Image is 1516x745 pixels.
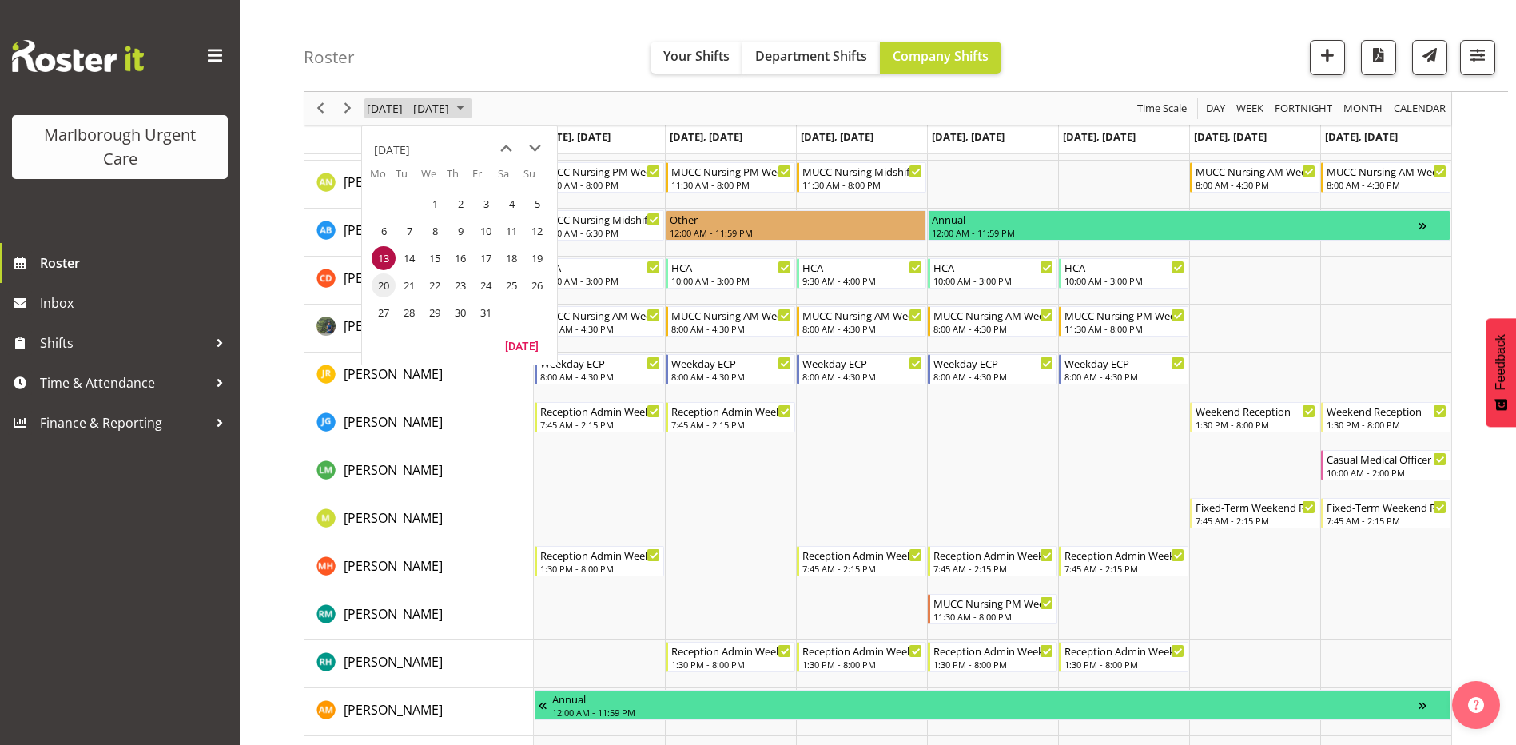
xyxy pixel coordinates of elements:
div: 10:00 AM - 3:00 PM [540,274,660,287]
div: next period [334,92,361,125]
span: [PERSON_NAME] [344,221,443,239]
button: Send a list of all shifts for the selected filtered period to all rostered employees. [1412,40,1447,75]
div: Rachel Murphy"s event - MUCC Nursing PM Weekday Begin From Thursday, October 16, 2025 at 11:30:00... [928,594,1057,624]
span: Monday, October 6, 2025 [372,219,396,243]
div: MUCC Nursing Midshift [540,211,660,227]
a: [PERSON_NAME] [344,221,443,240]
div: Margret Hall"s event - Reception Admin Weekday AM Begin From Wednesday, October 15, 2025 at 7:45:... [797,546,926,576]
div: Rochelle Harris"s event - Reception Admin Weekday PM Begin From Wednesday, October 15, 2025 at 1:... [797,642,926,672]
span: Sunday, October 5, 2025 [525,192,549,216]
button: Filter Shifts [1460,40,1495,75]
span: [PERSON_NAME] [344,509,443,527]
button: Next [337,99,359,119]
span: [DATE], [DATE] [1063,129,1136,144]
div: Cordelia Davies"s event - HCA Begin From Wednesday, October 15, 2025 at 9:30:00 AM GMT+13:00 Ends... [797,258,926,289]
span: Thursday, October 9, 2025 [448,219,472,243]
span: Thursday, October 30, 2025 [448,301,472,325]
div: Alysia Newman-Woods"s event - MUCC Nursing PM Weekday Begin From Monday, October 13, 2025 at 11:3... [535,162,664,193]
button: Download a PDF of the roster according to the set date range. [1361,40,1396,75]
div: Reception Admin Weekday AM [671,403,791,419]
div: 7:45 AM - 2:15 PM [1196,514,1315,527]
div: 10:00 AM - 3:00 PM [933,274,1053,287]
span: Feedback [1494,334,1508,390]
button: Month [1391,99,1449,119]
td: Josephine Godinez resource [304,400,534,448]
span: [PERSON_NAME] [344,173,443,191]
div: Margret Hall"s event - Reception Admin Weekday AM Begin From Thursday, October 16, 2025 at 7:45:0... [928,546,1057,576]
td: Margie Vuto resource [304,496,534,544]
span: Thursday, October 2, 2025 [448,192,472,216]
div: 8:00 AM - 4:30 PM [933,370,1053,383]
div: Reception Admin Weekday AM [540,403,660,419]
div: Jacinta Rangi"s event - Weekday ECP Begin From Monday, October 13, 2025 at 8:00:00 AM GMT+13:00 E... [535,354,664,384]
div: 7:45 AM - 2:15 PM [1327,514,1446,527]
div: MUCC Nursing AM Weekends [1327,163,1446,179]
span: [DATE], [DATE] [538,129,611,144]
div: 7:45 AM - 2:15 PM [540,418,660,431]
div: MUCC Nursing PM Weekday [1064,307,1184,323]
span: Tuesday, October 28, 2025 [397,301,421,325]
span: Sunday, October 12, 2025 [525,219,549,243]
span: Friday, October 10, 2025 [474,219,498,243]
a: [PERSON_NAME] [344,317,443,336]
span: Tuesday, October 21, 2025 [397,273,421,297]
span: [PERSON_NAME] [344,365,443,383]
span: Time Scale [1136,99,1188,119]
td: Luqman Mohd Jani resource [304,448,534,496]
button: October 2025 [364,99,472,119]
div: Annual [932,211,1419,227]
span: Tuesday, October 7, 2025 [397,219,421,243]
div: MUCC Nursing PM Weekday [671,163,791,179]
button: Add a new shift [1310,40,1345,75]
span: Tuesday, October 14, 2025 [397,246,421,270]
th: Su [523,166,549,190]
span: Friday, October 17, 2025 [474,246,498,270]
div: Margie Vuto"s event - Fixed-Term Weekend Reception Begin From Sunday, October 19, 2025 at 7:45:00... [1321,498,1450,528]
button: Timeline Day [1204,99,1228,119]
div: HCA [540,259,660,275]
div: Margret Hall"s event - Reception Admin Weekday PM Begin From Monday, October 13, 2025 at 1:30:00 ... [535,546,664,576]
th: Tu [396,166,421,190]
span: [DATE], [DATE] [670,129,742,144]
a: [PERSON_NAME] [344,365,443,384]
div: Cordelia Davies"s event - HCA Begin From Friday, October 17, 2025 at 10:00:00 AM GMT+13:00 Ends A... [1059,258,1188,289]
td: Cordelia Davies resource [304,257,534,305]
h4: Roster [304,48,355,66]
div: 8:00 AM - 4:30 PM [540,370,660,383]
div: 1:30 PM - 8:00 PM [802,658,922,671]
div: Reception Admin Weekday PM [1064,643,1184,659]
div: 11:30 AM - 8:00 PM [1064,322,1184,335]
span: calendar [1392,99,1447,119]
div: Casual Medical Officer Weekend [1327,451,1446,467]
td: Gloria Varghese resource [304,305,534,353]
td: Rochelle Harris resource [304,640,534,688]
div: Gloria Varghese"s event - MUCC Nursing AM Weekday Begin From Wednesday, October 15, 2025 at 8:00:... [797,306,926,337]
div: MUCC Nursing Midshift [802,163,922,179]
div: Reception Admin Weekday AM [1064,547,1184,563]
th: Fr [472,166,498,190]
button: Fortnight [1272,99,1335,119]
td: Margret Hall resource [304,544,534,592]
span: Department Shifts [755,47,867,65]
div: HCA [671,259,791,275]
a: [PERSON_NAME] [344,412,443,432]
div: Josephine Godinez"s event - Weekend Reception Begin From Saturday, October 18, 2025 at 1:30:00 PM... [1190,402,1319,432]
div: 8:00 AM - 4:30 PM [540,322,660,335]
span: Month [1342,99,1384,119]
div: Jacinta Rangi"s event - Weekday ECP Begin From Friday, October 17, 2025 at 8:00:00 AM GMT+13:00 E... [1059,354,1188,384]
span: Saturday, October 4, 2025 [499,192,523,216]
div: Alysia Newman-Woods"s event - MUCC Nursing AM Weekends Begin From Sunday, October 19, 2025 at 8:0... [1321,162,1450,193]
button: Department Shifts [742,42,880,74]
span: [DATE], [DATE] [1194,129,1267,144]
div: 11:30 AM - 8:00 PM [671,178,791,191]
div: Other [670,211,922,227]
div: 8:00 AM - 4:30 PM [671,322,791,335]
div: Alexandra Madigan"s event - Annual Begin From Friday, October 10, 2025 at 12:00:00 AM GMT+13:00 E... [535,690,1450,720]
div: Margie Vuto"s event - Fixed-Term Weekend Reception Begin From Saturday, October 18, 2025 at 7:45:... [1190,498,1319,528]
div: Rochelle Harris"s event - Reception Admin Weekday PM Begin From Friday, October 17, 2025 at 1:30:... [1059,642,1188,672]
div: 8:00 AM - 4:30 PM [802,370,922,383]
div: MUCC Nursing AM Weekends [1196,163,1315,179]
div: 8:00 AM - 4:30 PM [802,322,922,335]
span: Finance & Reporting [40,411,208,435]
div: Luqman Mohd Jani"s event - Casual Medical Officer Weekend Begin From Sunday, October 19, 2025 at ... [1321,450,1450,480]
